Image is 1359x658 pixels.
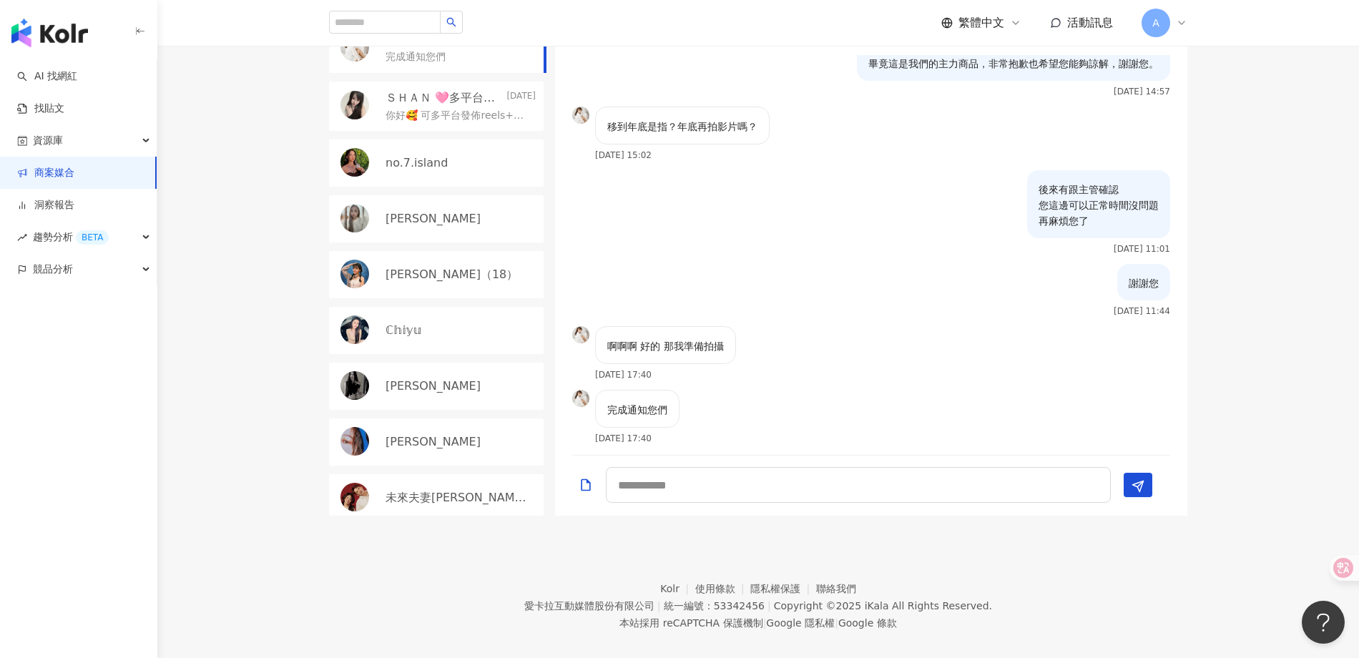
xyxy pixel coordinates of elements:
[17,102,64,116] a: 找貼文
[446,17,456,27] span: search
[386,109,530,123] p: 你好🥰 可多平台發佈reels+於dcard、部落格簡單導入影片 Youtube /tiktok/小紅書/IG/FB/痞客邦/Dcard 並會分享至各大多個相關社團 - FB🩷商業模式 [URL...
[340,260,369,288] img: KOL Avatar
[506,90,536,106] p: [DATE]
[386,50,446,64] p: 完成通知您們
[386,490,533,506] p: 未來夫妻[PERSON_NAME] & [PERSON_NAME]
[750,583,816,594] a: 隱私權保護
[17,198,74,212] a: 洞察報告
[386,211,481,227] p: [PERSON_NAME]
[33,124,63,157] span: 資源庫
[595,150,652,160] p: [DATE] 15:02
[386,90,504,106] p: ＳＨＡＮ 🩷多平台發佈🩷Youtube /tiktok/小紅書/IG/FB/痞客邦/Dcard
[774,600,992,612] div: Copyright © 2025 All Rights Reserved.
[340,204,369,232] img: KOL Avatar
[340,371,369,400] img: KOL Avatar
[340,91,369,119] img: KOL Avatar
[386,267,518,283] p: [PERSON_NAME]（18）
[607,119,757,134] p: 移到年底是指？年底再拍影片嗎？
[340,315,369,344] img: KOL Avatar
[835,617,838,629] span: |
[816,583,856,594] a: 聯絡我們
[386,434,481,450] p: [PERSON_NAME]
[695,583,751,594] a: 使用條款
[340,33,369,62] img: KOL Avatar
[763,617,767,629] span: |
[838,617,897,629] a: Google 條款
[11,19,88,47] img: logo
[1302,601,1345,644] iframe: Help Scout Beacon - Open
[607,338,724,354] p: 啊啊啊 好的 那我準備拍攝
[76,230,109,245] div: BETA
[17,69,77,84] a: searchAI 找網紅
[17,232,27,242] span: rise
[619,614,896,632] span: 本站採用 reCAPTCHA 保護機制
[340,427,369,456] img: KOL Avatar
[1039,182,1159,229] p: 後來有跟主管確認 您這邊可以正常時間沒問題 再麻煩您了
[572,390,589,407] img: KOL Avatar
[340,148,369,177] img: KOL Avatar
[1124,473,1152,497] button: Send
[607,402,667,418] p: 完成通知您們
[1114,244,1170,254] p: [DATE] 11:01
[1152,15,1159,31] span: A
[766,617,835,629] a: Google 隱私權
[340,483,369,511] img: KOL Avatar
[595,370,652,380] p: [DATE] 17:40
[33,253,73,285] span: 競品分析
[524,600,654,612] div: 愛卡拉互動媒體股份有限公司
[572,107,589,124] img: KOL Avatar
[595,433,652,443] p: [DATE] 17:40
[1114,87,1170,97] p: [DATE] 14:57
[865,600,889,612] a: iKala
[767,600,771,612] span: |
[33,221,109,253] span: 趨勢分析
[1114,306,1170,316] p: [DATE] 11:44
[958,15,1004,31] span: 繁體中文
[386,323,421,338] p: ℂ𝕙𝕚𝕪𝕦
[17,166,74,180] a: 商案媒合
[664,600,765,612] div: 統一編號：53342456
[660,583,695,594] a: Kolr
[386,155,448,171] p: no.7.island
[579,468,593,501] button: Add a file
[572,326,589,343] img: KOL Avatar
[657,600,661,612] span: |
[1129,275,1159,291] p: 謝謝您
[386,378,481,394] p: [PERSON_NAME]
[1067,16,1113,29] span: 活動訊息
